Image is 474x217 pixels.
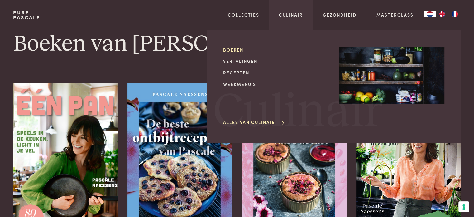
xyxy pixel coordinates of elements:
a: FR [448,11,461,17]
a: Weekmenu's [223,81,329,87]
a: Alles van Culinair [223,119,285,126]
a: Masterclass [376,12,414,18]
a: Recepten [223,69,329,76]
a: Culinair [279,12,303,18]
a: PurePascale [13,10,40,20]
button: Uw voorkeuren voor toestemming voor trackingtechnologieën [458,201,469,212]
a: Collecties [228,12,259,18]
a: Vertalingen [223,58,329,64]
a: NL [424,11,436,17]
a: Boeken [223,47,329,53]
ul: Language list [436,11,461,17]
a: EN [436,11,448,17]
a: Gezondheid [323,12,357,18]
div: Language [424,11,436,17]
h1: Boeken van [PERSON_NAME] [13,30,461,58]
img: Culinair [339,47,444,104]
span: Culinair [213,88,383,136]
aside: Language selected: Nederlands [424,11,461,17]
